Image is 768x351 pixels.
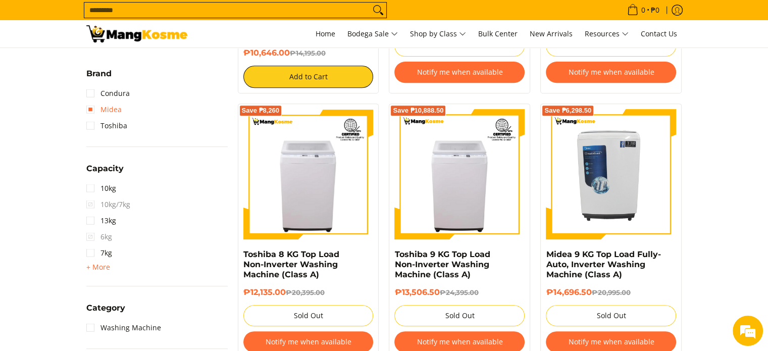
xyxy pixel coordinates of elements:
a: 10kg [86,180,116,196]
a: Resources [580,20,634,47]
a: Home [311,20,340,47]
del: ₱14,195.00 [290,49,326,57]
span: Shop by Class [410,28,466,40]
summary: Open [86,261,110,273]
span: Bulk Center [478,29,518,38]
div: Minimize live chat window [166,5,190,29]
a: 13kg [86,213,116,229]
span: Save ₱6,298.50 [544,108,591,114]
a: 7kg [86,245,112,261]
button: Notify me when available [546,62,676,83]
a: Toshiba 9 KG Top Load Non-Inverter Washing Machine (Class A) [394,249,490,279]
a: Condura [86,85,130,102]
span: • [624,5,662,16]
span: 0 [640,7,647,14]
div: Chat with us now [53,57,170,70]
del: ₱20,395.00 [286,288,325,296]
a: Toshiba 8 KG Top Load Non-Inverter Washing Machine (Class A) [243,249,339,279]
summary: Open [86,70,112,85]
button: Sold Out [243,305,374,326]
a: Bodega Sale [342,20,403,47]
a: Contact Us [636,20,682,47]
button: Search [370,3,386,18]
img: Washing Machines l Mang Kosme: Home Appliances Warehouse Sale Partner Top Load [86,25,187,42]
a: Bulk Center [473,20,523,47]
h6: ₱12,135.00 [243,287,374,297]
button: Sold Out [394,305,525,326]
del: ₱24,395.00 [439,288,478,296]
span: Capacity [86,165,124,173]
a: Washing Machine [86,320,161,336]
img: Toshiba 8 KG Top Load Non-Inverter Washing Machine (Class A) [243,109,374,239]
img: Toshiba 9 KG Top Load Non-Inverter Washing Machine (Class A) [394,109,525,239]
span: 6kg [86,229,112,245]
summary: Open [86,304,125,320]
h6: ₱13,506.50 [394,287,525,297]
h6: ₱10,646.00 [243,48,374,58]
span: New Arrivals [530,29,573,38]
a: Midea 9 KG Top Load Fully-Auto, Inverter Washing Machine (Class A) [546,249,660,279]
span: Save ₱8,260 [242,108,280,114]
a: Toshiba [86,118,127,134]
a: Shop by Class [405,20,471,47]
span: 10kg/7kg [86,196,130,213]
img: Midea 9 KG Top Load Fully-Auto, Inverter Washing Machine (Class A) [546,109,676,239]
span: Brand [86,70,112,78]
span: Bodega Sale [347,28,398,40]
a: Midea [86,102,122,118]
summary: Open [86,165,124,180]
span: Home [316,29,335,38]
span: Contact Us [641,29,677,38]
span: Save ₱10,888.50 [393,108,443,114]
span: Resources [585,28,629,40]
span: ₱0 [649,7,661,14]
span: We're online! [59,109,139,211]
a: New Arrivals [525,20,578,47]
textarea: Type your message and hit 'Enter' [5,239,192,275]
button: Add to Cart [243,66,374,88]
span: Category [86,304,125,312]
button: Sold Out [546,305,676,326]
h6: ₱14,696.50 [546,287,676,297]
del: ₱20,995.00 [591,288,630,296]
button: Notify me when available [394,62,525,83]
span: + More [86,263,110,271]
nav: Main Menu [197,20,682,47]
